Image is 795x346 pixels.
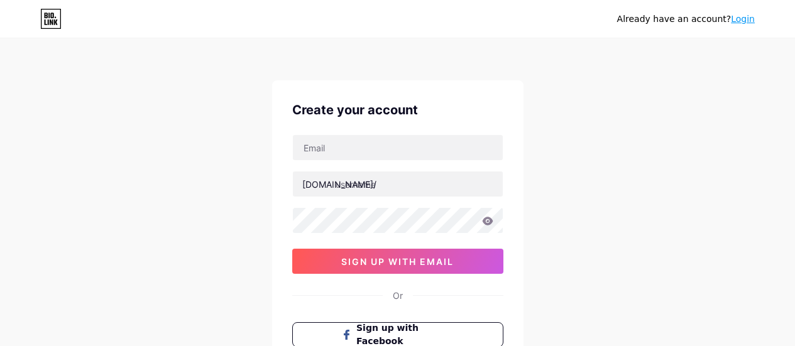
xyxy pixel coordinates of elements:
[292,100,503,119] div: Create your account
[293,171,503,197] input: username
[341,256,454,267] span: sign up with email
[292,249,503,274] button: sign up with email
[731,14,755,24] a: Login
[293,135,503,160] input: Email
[617,13,755,26] div: Already have an account?
[302,178,376,191] div: [DOMAIN_NAME]/
[393,289,403,302] div: Or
